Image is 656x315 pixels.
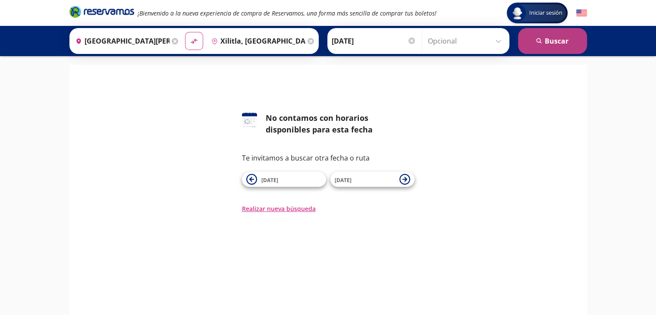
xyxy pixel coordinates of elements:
[69,5,134,18] i: Brand Logo
[518,28,587,54] button: Buscar
[242,153,414,163] p: Te invitamos a buscar otra fecha o ruta
[576,8,587,19] button: English
[332,30,416,52] input: Elegir Fecha
[69,5,134,21] a: Brand Logo
[266,112,414,135] div: No contamos con horarios disponibles para esta fecha
[208,30,305,52] input: Buscar Destino
[138,9,436,17] em: ¡Bienvenido a la nueva experiencia de compra de Reservamos, una forma más sencilla de comprar tus...
[242,204,316,213] button: Realizar nueva búsqueda
[72,30,169,52] input: Buscar Origen
[335,176,352,184] span: [DATE]
[261,176,278,184] span: [DATE]
[330,172,414,187] button: [DATE]
[428,30,505,52] input: Opcional
[526,9,566,17] span: Iniciar sesión
[242,172,326,187] button: [DATE]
